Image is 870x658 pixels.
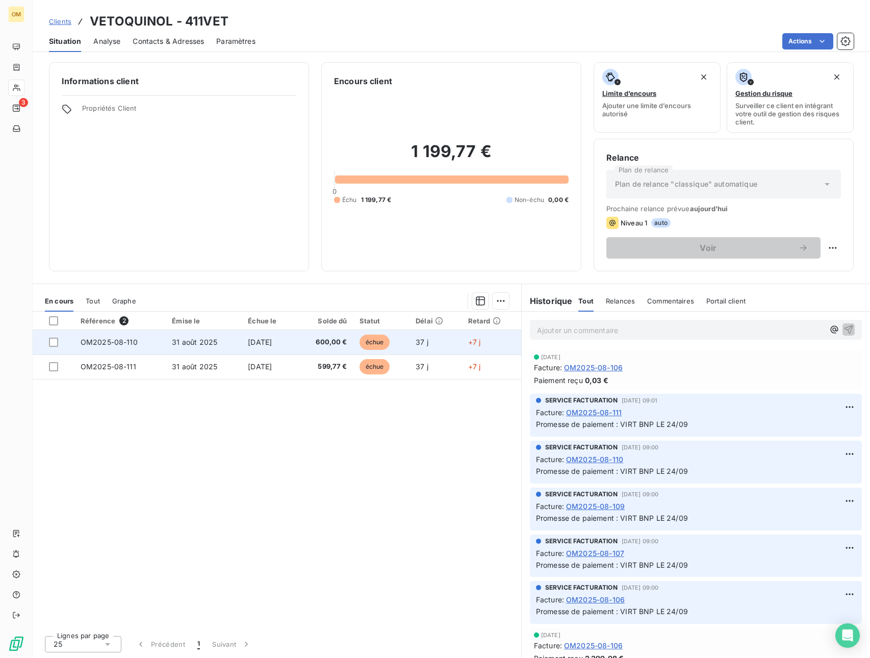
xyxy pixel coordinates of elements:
[585,375,608,386] span: 0,03 €
[54,639,62,649] span: 25
[536,607,688,616] span: Promesse de paiement : VIRT BNP LE 24/09
[594,62,721,133] button: Limite d’encoursAjouter une limite d’encours autorisé
[545,443,618,452] span: SERVICE FACTURATION
[302,362,347,372] span: 599,77 €
[621,219,647,227] span: Niveau 1
[566,594,625,605] span: OM2025-08-106
[690,205,728,213] span: aujourd’hui
[8,6,24,22] div: OM
[82,104,296,118] span: Propriétés Client
[545,537,618,546] span: SERVICE FACTURATION
[536,454,564,465] span: Facture :
[45,297,73,305] span: En cours
[81,362,136,371] span: OM2025-08-111
[515,195,544,205] span: Non-échu
[62,75,296,87] h6: Informations client
[548,195,569,205] span: 0,00 €
[216,36,255,46] span: Paramètres
[468,362,481,371] span: +7 j
[602,89,656,97] span: Limite d’encours
[622,491,659,497] span: [DATE] 09:00
[130,634,191,655] button: Précédent
[727,62,854,133] button: Gestion du risqueSurveiller ce client en intégrant votre outil de gestion des risques client.
[622,444,659,450] span: [DATE] 09:00
[206,634,258,655] button: Suivant
[119,316,129,325] span: 2
[49,17,71,26] span: Clients
[302,337,347,347] span: 600,00 €
[578,297,594,305] span: Tout
[615,179,757,189] span: Plan de relance "classique" automatique
[342,195,357,205] span: Échu
[536,594,564,605] span: Facture :
[248,362,272,371] span: [DATE]
[49,36,81,46] span: Situation
[49,16,71,27] a: Clients
[606,297,635,305] span: Relances
[360,335,390,350] span: échue
[133,36,204,46] span: Contacts & Adresses
[534,640,562,651] span: Facture :
[334,141,569,172] h2: 1 199,77 €
[536,514,688,522] span: Promesse de paiement : VIRT BNP LE 24/09
[468,338,481,346] span: +7 j
[416,362,428,371] span: 37 j
[416,338,428,346] span: 37 j
[782,33,833,49] button: Actions
[602,102,712,118] span: Ajouter une limite d’encours autorisé
[735,102,845,126] span: Surveiller ce client en intégrant votre outil de gestion des risques client.
[606,205,841,213] span: Prochaine relance prévue
[361,195,392,205] span: 1 199,77 €
[81,316,160,325] div: Référence
[522,295,573,307] h6: Historique
[8,636,24,652] img: Logo LeanPay
[248,317,290,325] div: Échue le
[619,244,798,252] span: Voir
[564,640,623,651] span: OM2025-08-106
[536,501,564,512] span: Facture :
[191,634,206,655] button: 1
[536,561,688,569] span: Promesse de paiement : VIRT BNP LE 24/09
[536,420,688,428] span: Promesse de paiement : VIRT BNP LE 24/09
[536,467,688,475] span: Promesse de paiement : VIRT BNP LE 24/09
[93,36,120,46] span: Analyse
[81,338,138,346] span: OM2025-08-110
[332,187,337,195] span: 0
[302,317,347,325] div: Solde dû
[197,639,200,649] span: 1
[651,218,671,227] span: auto
[647,297,694,305] span: Commentaires
[606,237,821,259] button: Voir
[172,362,217,371] span: 31 août 2025
[564,362,623,373] span: OM2025-08-106
[566,548,624,559] span: OM2025-08-107
[112,297,136,305] span: Graphe
[416,317,456,325] div: Délai
[468,317,515,325] div: Retard
[566,454,623,465] span: OM2025-08-110
[622,585,659,591] span: [DATE] 09:00
[566,407,622,418] span: OM2025-08-111
[248,338,272,346] span: [DATE]
[360,359,390,374] span: échue
[334,75,392,87] h6: Encours client
[706,297,746,305] span: Portail client
[541,632,560,638] span: [DATE]
[545,583,618,592] span: SERVICE FACTURATION
[622,538,659,544] span: [DATE] 09:00
[545,490,618,499] span: SERVICE FACTURATION
[545,396,618,405] span: SERVICE FACTURATION
[541,354,560,360] span: [DATE]
[360,317,404,325] div: Statut
[86,297,100,305] span: Tout
[622,397,658,403] span: [DATE] 09:01
[606,151,841,164] h6: Relance
[19,98,28,107] span: 3
[90,12,228,31] h3: VETOQUINOL - 411VET
[566,501,625,512] span: OM2025-08-109
[536,548,564,559] span: Facture :
[534,375,583,386] span: Paiement reçu
[536,407,564,418] span: Facture :
[735,89,792,97] span: Gestion du risque
[534,362,562,373] span: Facture :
